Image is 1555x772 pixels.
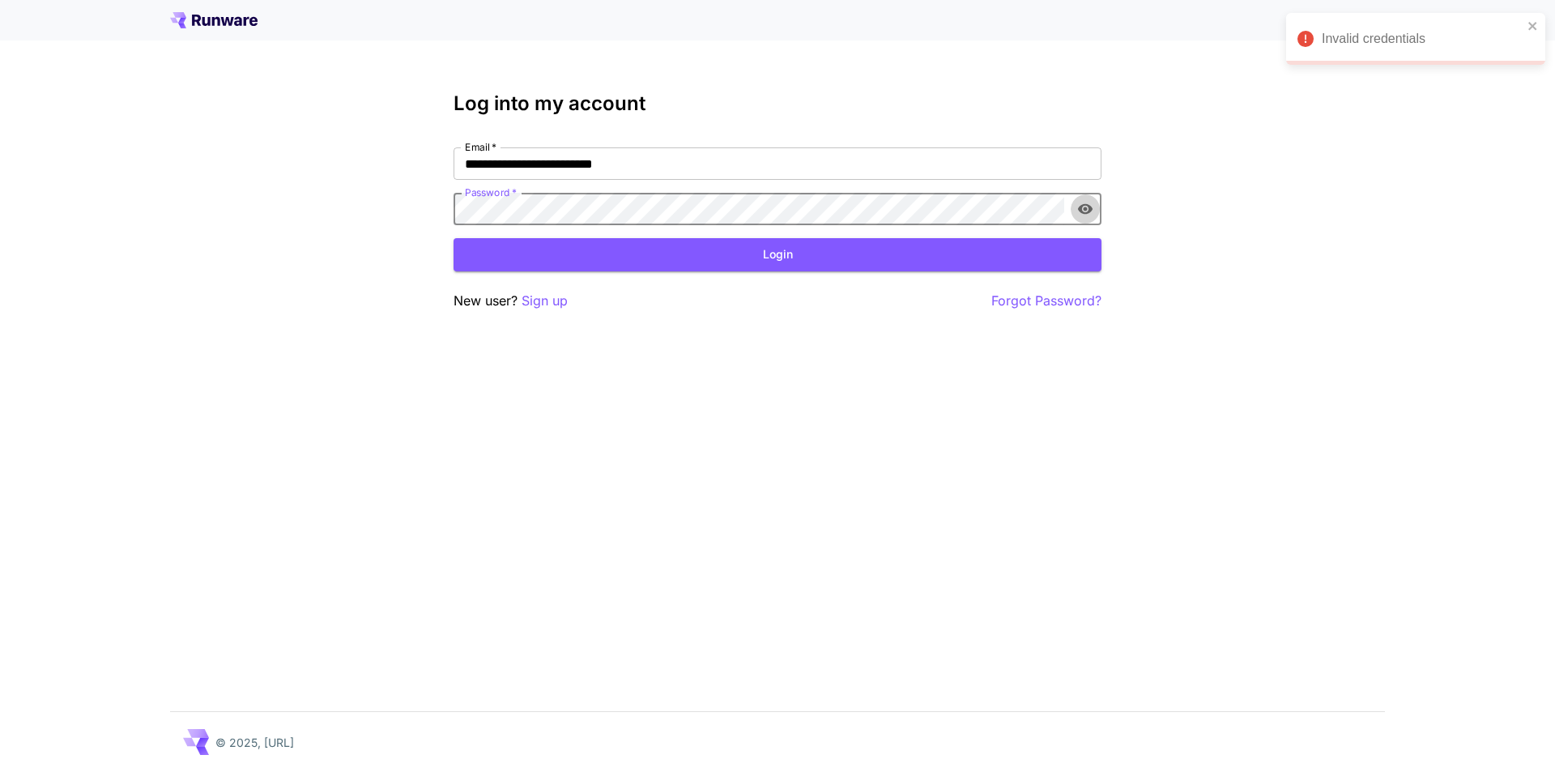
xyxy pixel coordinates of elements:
p: © 2025, [URL] [215,734,294,751]
p: New user? [454,291,568,311]
button: Login [454,238,1101,271]
h3: Log into my account [454,92,1101,115]
button: Sign up [522,291,568,311]
button: toggle password visibility [1071,194,1100,224]
label: Email [465,140,496,154]
div: Invalid credentials [1322,29,1523,49]
button: close [1527,19,1539,32]
button: Forgot Password? [991,291,1101,311]
label: Password [465,186,517,199]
